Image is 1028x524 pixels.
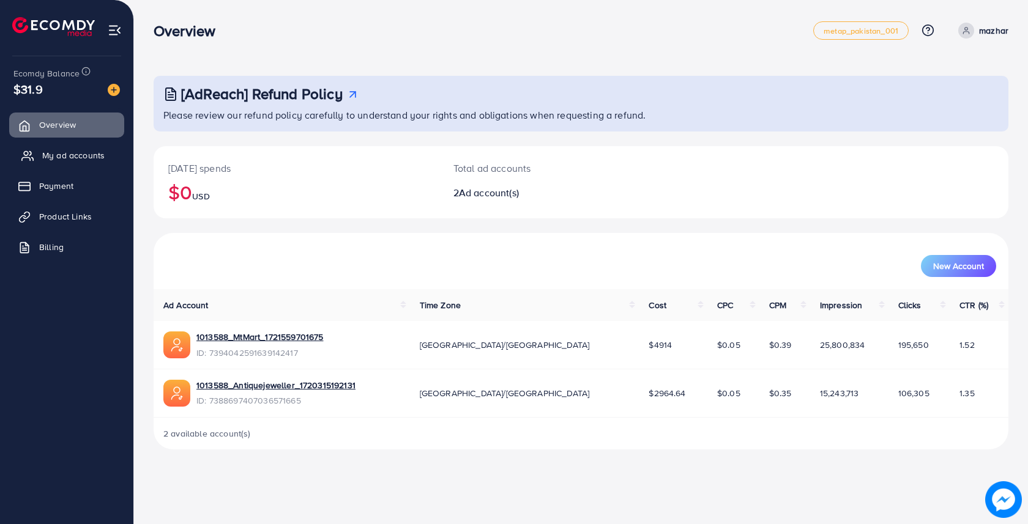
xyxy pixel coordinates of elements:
span: 1.52 [959,339,975,351]
a: mazhar [953,23,1008,39]
span: $0.39 [769,339,792,351]
span: Payment [39,180,73,192]
span: CPC [717,299,733,311]
img: menu [108,23,122,37]
span: My ad accounts [42,149,105,161]
img: ic-ads-acc.e4c84228.svg [163,331,190,358]
span: 2 available account(s) [163,427,251,440]
span: New Account [933,262,984,270]
p: Please review our refund policy carefully to understand your rights and obligations when requesti... [163,108,1001,122]
span: [GEOGRAPHIC_DATA]/[GEOGRAPHIC_DATA] [420,339,590,351]
span: Ecomdy Balance [13,67,80,79]
span: Product Links [39,210,92,223]
span: 195,650 [898,339,929,351]
img: image [986,482,1022,518]
p: [DATE] spends [168,161,424,175]
span: CTR (%) [959,299,988,311]
a: Product Links [9,204,124,229]
span: 25,800,834 [820,339,865,351]
p: Total ad accounts [453,161,638,175]
a: Billing [9,235,124,259]
span: CPM [769,299,786,311]
a: My ad accounts [9,143,124,168]
span: 106,305 [898,387,929,399]
span: [GEOGRAPHIC_DATA]/[GEOGRAPHIC_DATA] [420,387,590,399]
span: Cost [649,299,666,311]
span: Ad account(s) [459,186,519,199]
p: mazhar [979,23,1008,38]
h2: 2 [453,187,638,199]
a: Payment [9,174,124,198]
h3: [AdReach] Refund Policy [181,85,343,103]
span: metap_pakistan_001 [824,27,898,35]
a: 1013588_MtMart_1721559701675 [196,331,323,343]
span: $0.05 [717,387,740,399]
h3: Overview [154,22,225,40]
img: ic-ads-acc.e4c84228.svg [163,380,190,407]
span: Impression [820,299,863,311]
span: ID: 7388697407036571665 [196,394,356,407]
span: $31.9 [13,80,43,98]
img: image [108,84,120,96]
a: metap_pakistan_001 [813,21,909,40]
span: Billing [39,241,64,253]
img: logo [12,17,95,36]
a: Overview [9,113,124,137]
span: Overview [39,119,76,131]
span: ID: 7394042591639142417 [196,347,323,359]
span: $4914 [649,339,672,351]
span: $0.05 [717,339,740,351]
span: USD [192,190,209,202]
span: $0.35 [769,387,792,399]
span: 1.35 [959,387,975,399]
span: Clicks [898,299,922,311]
span: 15,243,713 [820,387,859,399]
button: New Account [921,255,996,277]
h2: $0 [168,180,424,204]
span: Time Zone [420,299,461,311]
span: Ad Account [163,299,209,311]
a: 1013588_Antiquejeweller_1720315192131 [196,379,356,391]
span: $2964.64 [649,387,685,399]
